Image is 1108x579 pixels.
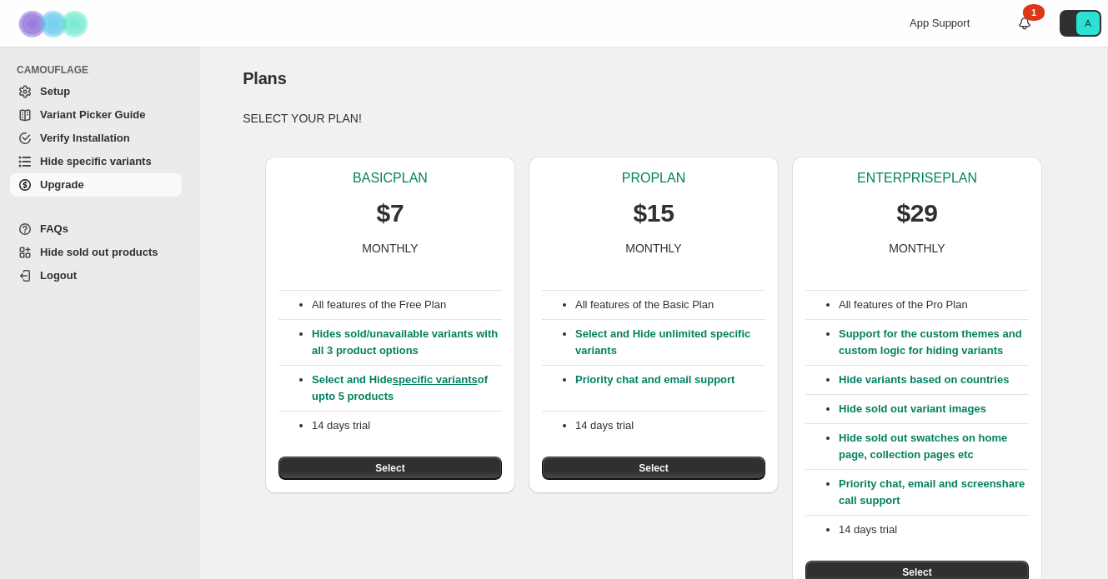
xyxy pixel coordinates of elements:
[896,197,937,230] p: $29
[10,241,182,264] a: Hide sold out products
[542,457,765,480] button: Select
[40,155,152,167] span: Hide specific variants
[839,476,1029,509] p: Priority chat, email and screenshare call support
[575,297,765,313] p: All features of the Basic Plan
[10,173,182,197] a: Upgrade
[278,457,502,480] button: Select
[377,197,404,230] p: $7
[40,132,130,144] span: Verify Installation
[375,462,404,475] span: Select
[312,297,502,313] p: All features of the Free Plan
[839,297,1029,313] p: All features of the Pro Plan
[857,170,977,187] p: ENTERPRISE PLAN
[10,103,182,127] a: Variant Picker Guide
[622,170,685,187] p: PRO PLAN
[312,326,502,359] p: Hides sold/unavailable variants with all 3 product options
[17,63,188,77] span: CAMOUFLAGE
[1016,15,1033,32] a: 1
[40,85,70,97] span: Setup
[625,240,681,257] p: MONTHLY
[902,566,931,579] span: Select
[40,222,68,235] span: FAQs
[243,69,286,87] span: Plans
[839,430,1029,463] p: Hide sold out swatches on home page, collection pages etc
[633,197,674,230] p: $15
[10,127,182,150] a: Verify Installation
[889,240,945,257] p: MONTHLY
[353,170,428,187] p: BASIC PLAN
[312,417,502,434] p: 14 days trial
[1060,10,1101,37] button: Avatar with initials A
[10,150,182,173] a: Hide specific variants
[40,246,158,258] span: Hide sold out products
[10,264,182,287] a: Logout
[40,178,84,191] span: Upgrade
[10,217,182,241] a: FAQs
[575,326,765,359] p: Select and Hide unlimited specific variants
[839,326,1029,359] p: Support for the custom themes and custom logic for hiding variants
[839,372,1029,388] p: Hide variants based on countries
[910,17,970,29] span: App Support
[243,110,1065,127] p: SELECT YOUR PLAN!
[1023,4,1045,21] div: 1
[13,1,97,47] img: Camouflage
[639,462,668,475] span: Select
[575,417,765,434] p: 14 days trial
[312,372,502,405] p: Select and Hide of upto 5 products
[1085,18,1091,28] text: A
[393,373,478,386] a: specific variants
[362,240,418,257] p: MONTHLY
[40,108,145,121] span: Variant Picker Guide
[1076,12,1100,35] span: Avatar with initials A
[10,80,182,103] a: Setup
[575,372,765,405] p: Priority chat and email support
[839,401,1029,417] p: Hide sold out variant images
[40,269,77,282] span: Logout
[839,522,1029,538] p: 14 days trial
